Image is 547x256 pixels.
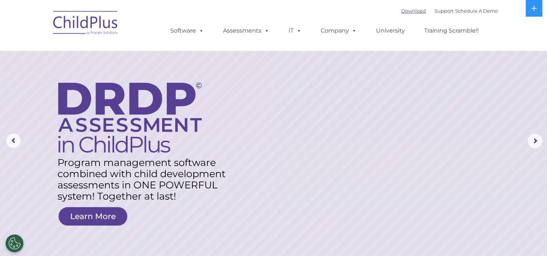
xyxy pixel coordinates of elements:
[369,24,412,38] a: University
[455,8,498,14] a: Schedule A Demo
[5,234,23,252] button: Cookies Settings
[101,77,131,83] span: Phone number
[313,24,364,38] a: Company
[401,8,498,14] font: |
[57,157,232,202] rs-layer: Program management software combined with child development assessments in ONE POWERFUL system! T...
[281,24,309,38] a: IT
[58,82,202,153] img: DRDP Assessment in ChildPlus
[50,6,122,42] img: ChildPlus by Procare Solutions
[417,24,486,38] a: Training Scramble!!
[101,48,123,53] span: Last name
[163,24,211,38] a: Software
[59,207,127,226] a: Learn More
[435,8,454,14] a: Support
[216,24,277,38] a: Assessments
[401,8,426,14] a: Download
